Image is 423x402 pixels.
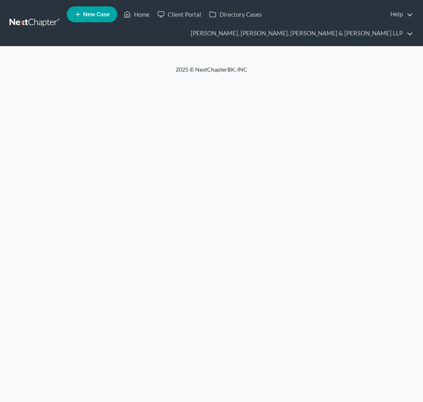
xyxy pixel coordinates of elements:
[120,7,153,21] a: Home
[386,7,413,21] a: Help
[21,66,402,80] div: 2025 © NextChapterBK, INC
[153,7,205,21] a: Client Portal
[187,26,413,41] a: [PERSON_NAME], [PERSON_NAME], [PERSON_NAME] & [PERSON_NAME] LLP
[67,6,117,22] new-legal-case-button: New Case
[205,7,266,21] a: Directory Cases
